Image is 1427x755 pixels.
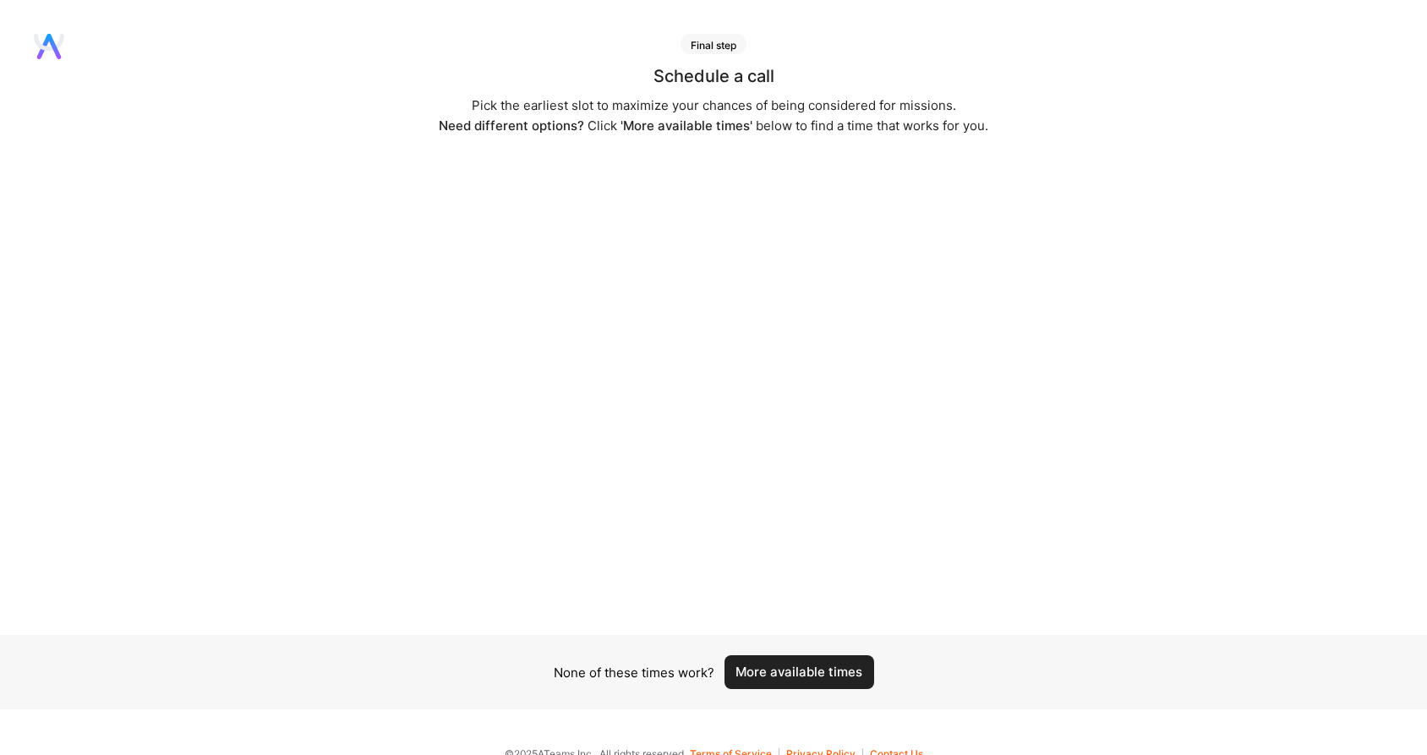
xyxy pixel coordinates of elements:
[621,118,752,134] span: 'More available times'
[724,655,874,689] button: More available times
[439,96,988,136] div: Pick the earliest slot to maximize your chances of being considered for missions. Click below to ...
[554,664,714,681] div: None of these times work?
[653,68,774,85] div: Schedule a call
[681,34,746,54] div: Final step
[439,118,584,134] span: Need different options?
